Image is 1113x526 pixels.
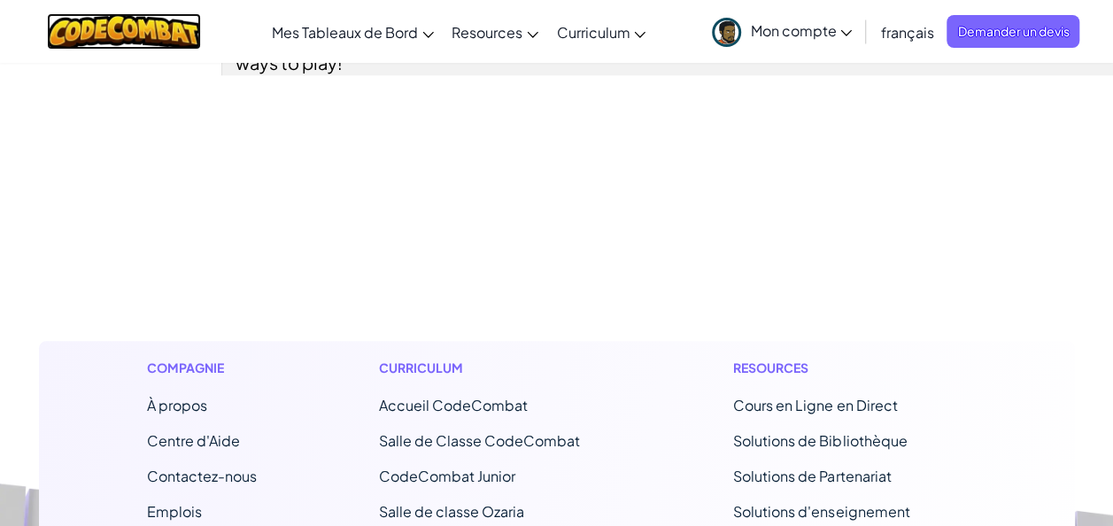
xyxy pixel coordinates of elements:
span: Curriculum [556,23,630,42]
a: Solutions d'enseignement [733,502,909,521]
span: français [880,23,933,42]
a: Emplois [147,502,202,521]
a: Solutions de Bibliothèque [733,431,907,450]
img: CodeCombat logo [47,13,202,50]
a: À propos [147,396,207,414]
span: Contactez-nous [147,467,257,485]
a: Salle de classe Ozaria [379,502,524,521]
img: avatar [712,18,741,47]
a: Curriculum [547,8,654,56]
a: Resources [443,8,547,56]
a: Centre d'Aide [147,431,240,450]
a: Mon compte [703,4,861,59]
span: Mes Tableaux de Bord [272,23,418,42]
a: Mes Tableaux de Bord [263,8,443,56]
a: Cours en Ligne en Direct [733,396,897,414]
a: Salle de Classe CodeCombat [379,431,580,450]
a: Demander un devis [947,15,1079,48]
span: Mon compte [750,21,852,40]
h1: Compagnie [147,359,257,377]
span: Resources [452,23,522,42]
h1: Curriculum [379,359,612,377]
a: français [871,8,942,56]
a: Solutions de Partenariat [733,467,891,485]
a: CodeCombat Junior [379,467,515,485]
h1: Resources [733,359,966,377]
span: Accueil CodeCombat [379,396,528,414]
